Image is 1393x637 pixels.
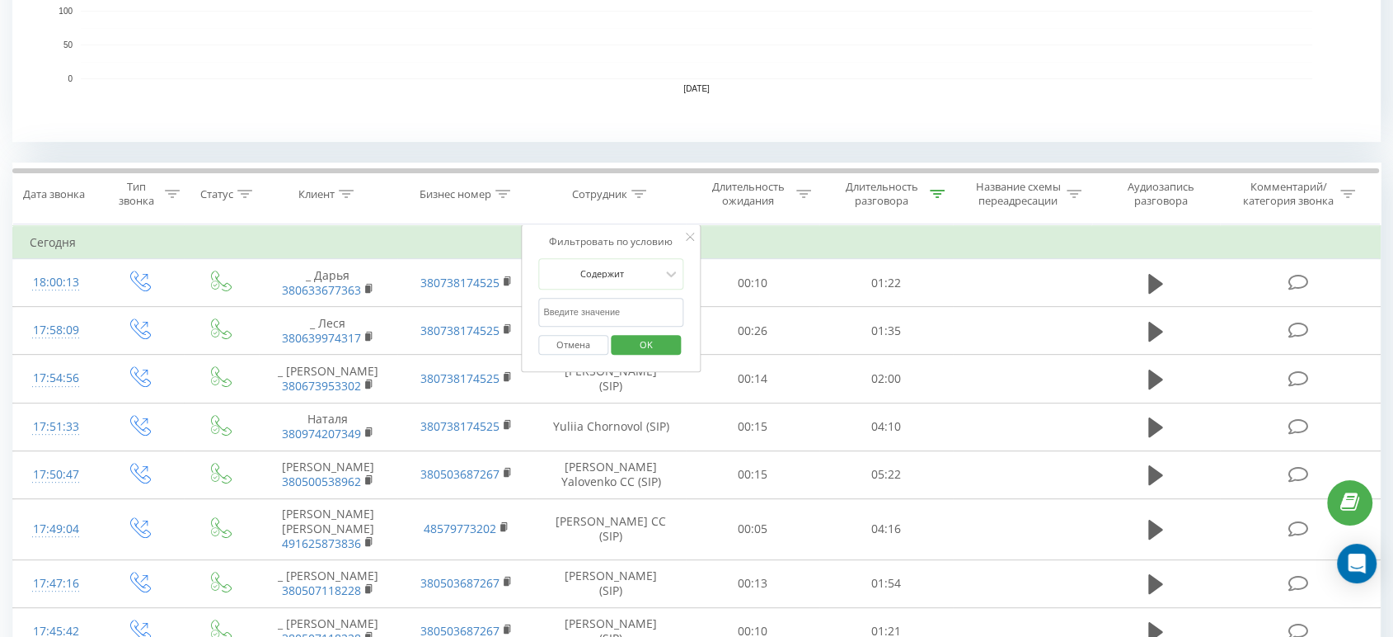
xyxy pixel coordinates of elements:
td: 00:05 [686,499,819,560]
td: [PERSON_NAME] CC (SIP) [536,499,685,560]
div: Комментарий/категория звонка [1240,180,1336,208]
td: 01:35 [819,307,953,355]
td: Наталя [259,403,397,451]
a: 380503687267 [420,466,500,482]
td: _ [PERSON_NAME] [259,559,397,607]
td: 01:22 [819,259,953,307]
td: _ [PERSON_NAME] [259,355,397,403]
a: 491625873836 [282,536,361,551]
div: Бизнес номер [420,187,491,201]
div: Тип звонка [113,180,161,208]
div: 17:47:16 [30,568,82,600]
td: Сегодня [13,226,1381,259]
a: 48579773202 [424,521,496,536]
td: _ Дарья [259,259,397,307]
a: 380738174525 [420,275,500,290]
div: Название схемы переадресации [974,180,1062,208]
text: 0 [68,74,73,83]
input: Введите значение [538,298,683,327]
td: [PERSON_NAME] (SIP) [536,559,685,607]
span: OK [623,332,669,357]
td: 00:13 [686,559,819,607]
td: 00:14 [686,355,819,403]
div: Статус [200,187,233,201]
td: 00:15 [686,451,819,498]
td: 00:15 [686,403,819,451]
button: OK [611,335,681,356]
div: Аудиозапись разговора [1108,180,1215,208]
text: 50 [63,40,73,50]
td: 02:00 [819,355,953,403]
a: 380738174525 [420,418,500,434]
td: 05:22 [819,451,953,498]
a: 380673953302 [282,378,361,394]
td: [PERSON_NAME] Yalovenko CC (SIP) [536,451,685,498]
a: 380974207349 [282,426,361,441]
div: Длительность разговора [837,180,926,208]
div: 17:49:04 [30,513,82,545]
td: 04:16 [819,499,953,560]
div: 17:51:33 [30,411,82,443]
td: Yuliia Chornovol (SIP) [536,403,685,451]
a: 380503687267 [420,575,500,591]
a: 380633677363 [282,282,361,298]
div: 17:50:47 [30,459,82,491]
div: Дата звонка [23,187,85,201]
div: Фильтровать по условию [538,234,683,250]
td: [PERSON_NAME] [259,451,397,498]
td: 00:26 [686,307,819,355]
div: 17:58:09 [30,314,82,347]
td: [PERSON_NAME] [PERSON_NAME] [259,499,397,560]
div: Open Intercom Messenger [1337,544,1377,583]
text: [DATE] [683,84,710,93]
a: 380639974317 [282,330,361,346]
a: 380500538962 [282,474,361,489]
text: 100 [59,7,73,16]
td: _ Леся [259,307,397,355]
td: 00:10 [686,259,819,307]
div: Сотрудник [572,187,627,201]
a: 380738174525 [420,370,500,386]
td: [PERSON_NAME] (SIP) [536,355,685,403]
td: 01:54 [819,559,953,607]
td: 04:10 [819,403,953,451]
a: 380738174525 [420,323,500,338]
div: Длительность ожидания [704,180,792,208]
button: Отмена [538,335,608,356]
div: 18:00:13 [30,267,82,299]
div: 17:54:56 [30,362,82,394]
div: Клиент [298,187,335,201]
a: 380507118228 [282,583,361,598]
